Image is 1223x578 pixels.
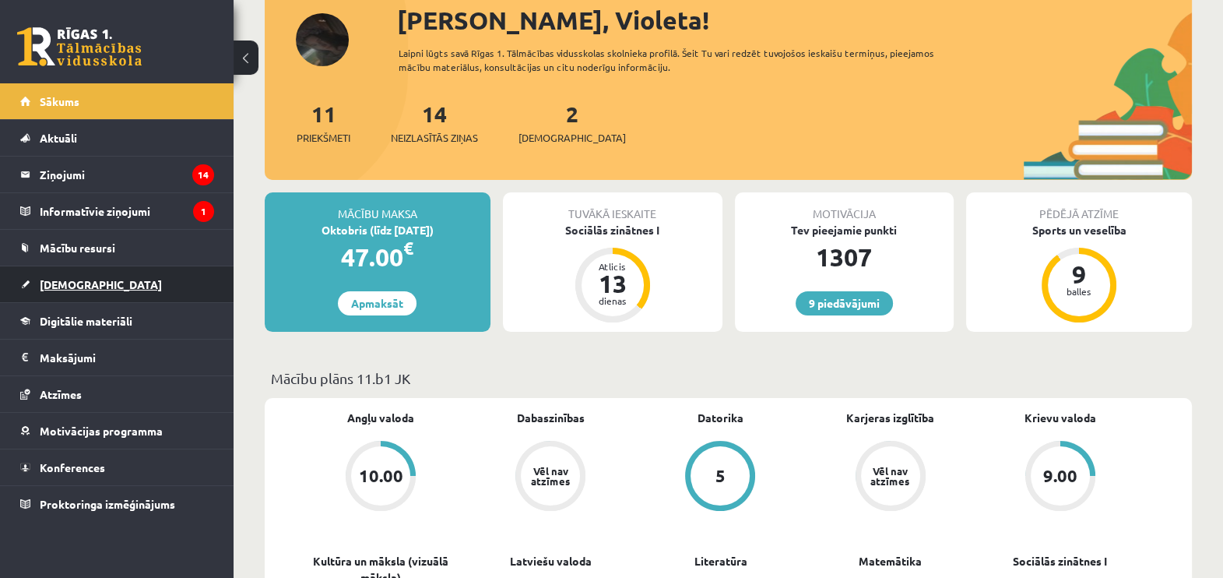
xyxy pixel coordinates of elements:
div: [PERSON_NAME], Violeta! [397,2,1192,39]
a: Sociālās zinātnes I Atlicis 13 dienas [503,222,722,325]
span: Digitālie materiāli [40,314,132,328]
a: Maksājumi [20,340,214,375]
a: Sports un veselība 9 balles [966,222,1192,325]
div: 9 [1056,262,1102,287]
div: Sports un veselība [966,222,1192,238]
div: Oktobris (līdz [DATE]) [265,222,490,238]
div: 5 [715,467,726,485]
div: Tuvākā ieskaite [503,192,722,222]
a: Rīgas 1. Tālmācības vidusskola [17,27,142,66]
a: Mācību resursi [20,230,214,266]
div: balles [1056,287,1102,296]
a: [DEMOGRAPHIC_DATA] [20,266,214,302]
a: 10.00 [296,441,466,514]
a: Informatīvie ziņojumi1 [20,193,214,229]
i: 1 [193,201,214,222]
span: Motivācijas programma [40,424,163,438]
a: Apmaksāt [338,291,416,315]
a: 9 piedāvājumi [796,291,893,315]
a: Krievu valoda [1024,410,1096,426]
a: Literatūra [694,553,747,569]
a: Vēl nav atzīmes [806,441,975,514]
span: € [403,237,413,259]
a: 11Priekšmeti [297,100,350,146]
div: 9.00 [1043,467,1077,485]
span: Priekšmeti [297,130,350,146]
a: 9.00 [975,441,1145,514]
a: Ziņojumi14 [20,157,214,192]
div: Tev pieejamie punkti [735,222,954,238]
div: Atlicis [589,262,636,271]
span: Neizlasītās ziņas [391,130,478,146]
a: 5 [635,441,805,514]
div: 1307 [735,238,954,276]
p: Mācību plāns 11.b1 JK [271,368,1186,389]
span: Sākums [40,94,79,108]
div: 47.00 [265,238,490,276]
a: Konferences [20,449,214,485]
a: Atzīmes [20,376,214,412]
legend: Maksājumi [40,340,214,375]
span: [DEMOGRAPHIC_DATA] [518,130,626,146]
a: Sociālās zinātnes I [1013,553,1107,569]
legend: Informatīvie ziņojumi [40,193,214,229]
div: Vēl nav atzīmes [869,466,912,486]
span: [DEMOGRAPHIC_DATA] [40,277,162,291]
a: Angļu valoda [347,410,414,426]
a: Latviešu valoda [510,553,592,569]
a: Motivācijas programma [20,413,214,449]
div: Sociālās zinātnes I [503,222,722,238]
div: Motivācija [735,192,954,222]
span: Konferences [40,460,105,474]
span: Proktoringa izmēģinājums [40,497,175,511]
div: dienas [589,296,636,305]
a: 14Neizlasītās ziņas [391,100,478,146]
i: 14 [192,164,214,185]
span: Mācību resursi [40,241,115,255]
a: Aktuāli [20,120,214,156]
a: Matemātika [859,553,922,569]
div: Vēl nav atzīmes [529,466,572,486]
a: Dabaszinības [517,410,585,426]
a: Sākums [20,83,214,119]
a: Karjeras izglītība [846,410,934,426]
a: Datorika [698,410,743,426]
a: 2[DEMOGRAPHIC_DATA] [518,100,626,146]
div: Mācību maksa [265,192,490,222]
a: Digitālie materiāli [20,303,214,339]
a: Proktoringa izmēģinājums [20,486,214,522]
legend: Ziņojumi [40,157,214,192]
div: 13 [589,271,636,296]
a: Vēl nav atzīmes [466,441,635,514]
div: 10.00 [359,467,403,485]
div: Laipni lūgts savā Rīgas 1. Tālmācības vidusskolas skolnieka profilā. Šeit Tu vari redzēt tuvojošo... [399,46,955,74]
div: Pēdējā atzīme [966,192,1192,222]
span: Atzīmes [40,387,82,401]
span: Aktuāli [40,131,77,145]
